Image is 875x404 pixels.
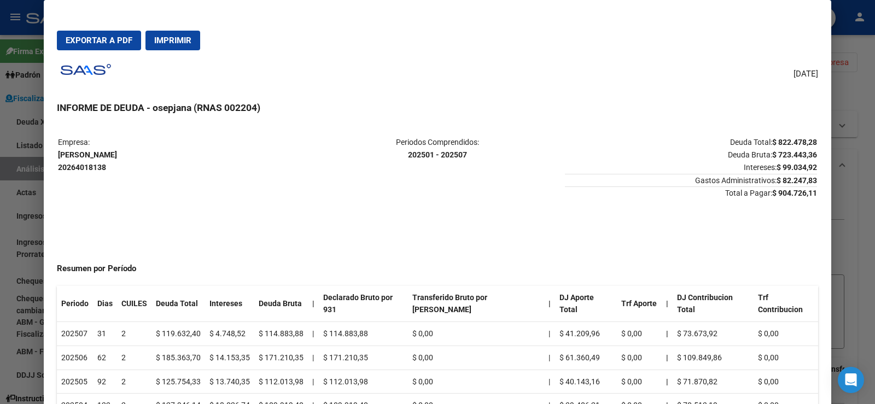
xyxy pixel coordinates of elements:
[662,286,673,322] th: |
[408,322,545,346] td: $ 0,00
[555,286,616,322] th: DJ Aporte Total
[838,367,864,393] div: Open Intercom Messenger
[57,31,141,50] button: Exportar a PDF
[58,150,117,172] strong: [PERSON_NAME] 20264018138
[408,150,467,159] strong: 202501 - 202507
[319,286,408,322] th: Declarado Bruto por 931
[254,286,308,322] th: Deuda Bruta
[754,346,818,370] td: $ 0,00
[544,370,555,394] td: |
[544,346,555,370] td: |
[93,286,117,322] th: Dias
[617,346,662,370] td: $ 0,00
[408,346,545,370] td: $ 0,00
[308,286,319,322] th: |
[66,36,132,45] span: Exportar a PDF
[772,189,817,197] strong: $ 904.726,11
[555,322,616,346] td: $ 41.209,96
[57,346,93,370] td: 202506
[151,370,205,394] td: $ 125.754,33
[254,370,308,394] td: $ 112.013,98
[565,136,817,173] p: Deuda Total: Deuda Bruta: Intereses:
[151,322,205,346] td: $ 119.632,40
[57,322,93,346] td: 202507
[544,286,555,322] th: |
[254,346,308,370] td: $ 171.210,35
[254,322,308,346] td: $ 114.883,88
[617,370,662,394] td: $ 0,00
[565,174,817,185] span: Gastos Administrativos:
[58,136,310,173] p: Empresa:
[673,346,754,370] td: $ 109.849,86
[117,286,151,322] th: CUILES
[205,370,254,394] td: $ 13.740,35
[57,101,818,115] h3: INFORME DE DEUDA - osepjana (RNAS 002204)
[93,346,117,370] td: 62
[145,31,200,50] button: Imprimir
[662,322,673,346] th: |
[205,346,254,370] td: $ 14.153,35
[205,286,254,322] th: Intereses
[117,346,151,370] td: 2
[617,322,662,346] td: $ 0,00
[308,322,319,346] td: |
[408,286,545,322] th: Transferido Bruto por [PERSON_NAME]
[673,370,754,394] td: $ 71.870,82
[93,322,117,346] td: 31
[673,322,754,346] td: $ 73.673,92
[308,346,319,370] td: |
[772,150,817,159] strong: $ 723.443,36
[544,322,555,346] td: |
[57,286,93,322] th: Periodo
[777,163,817,172] strong: $ 99.034,92
[555,370,616,394] td: $ 40.143,16
[794,68,818,80] span: [DATE]
[117,322,151,346] td: 2
[754,370,818,394] td: $ 0,00
[154,36,191,45] span: Imprimir
[617,286,662,322] th: Trf Aporte
[662,370,673,394] th: |
[319,346,408,370] td: $ 171.210,35
[93,370,117,394] td: 92
[319,322,408,346] td: $ 114.883,88
[772,138,817,147] strong: $ 822.478,28
[754,322,818,346] td: $ 0,00
[151,286,205,322] th: Deuda Total
[117,370,151,394] td: 2
[673,286,754,322] th: DJ Contribucion Total
[754,286,818,322] th: Trf Contribucion
[408,370,545,394] td: $ 0,00
[555,346,616,370] td: $ 61.360,49
[777,176,817,185] strong: $ 82.247,83
[662,346,673,370] th: |
[319,370,408,394] td: $ 112.013,98
[151,346,205,370] td: $ 185.363,70
[57,370,93,394] td: 202505
[205,322,254,346] td: $ 4.748,52
[57,262,818,275] h4: Resumen por Período
[311,136,563,161] p: Periodos Comprendidos:
[308,370,319,394] td: |
[565,186,817,197] span: Total a Pagar:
